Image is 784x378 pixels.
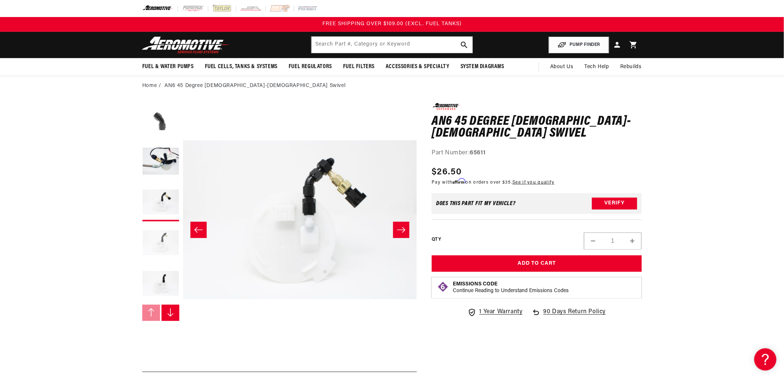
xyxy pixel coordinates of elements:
summary: Tech Help [579,58,615,76]
span: Fuel & Water Pumps [142,63,194,71]
media-gallery: Gallery Viewer [142,103,417,357]
span: Rebuilds [620,63,642,71]
button: search button [456,37,472,53]
span: Fuel Regulators [289,63,332,71]
summary: Fuel Regulators [283,58,338,76]
div: Does This part fit My vehicle? [436,201,516,207]
button: Slide right [393,222,409,238]
li: AN6 45 Degree [DEMOGRAPHIC_DATA]-[DEMOGRAPHIC_DATA] Swivel [165,82,346,90]
summary: Fuel Filters [338,58,380,76]
summary: Fuel & Water Pumps [137,58,199,76]
span: Tech Help [585,63,609,71]
label: QTY [432,237,441,243]
button: Slide left [190,222,207,238]
span: $26.50 [432,165,462,179]
img: Aeromotive [140,36,232,54]
a: 1 Year Warranty [468,307,523,317]
button: Emissions CodeContinue Reading to Understand Emissions Codes [453,281,569,294]
summary: Accessories & Specialty [380,58,455,76]
img: Emissions code [437,281,449,293]
button: Load image 2 in gallery view [142,144,179,181]
button: PUMP FINDER [549,37,609,53]
span: 1 Year Warranty [479,307,523,317]
span: Accessories & Specialty [386,63,449,71]
span: Affirm [453,178,466,184]
a: About Us [545,58,579,76]
button: Slide right [162,305,179,321]
a: 90 Days Return Policy [532,307,606,324]
span: System Diagrams [461,63,504,71]
button: Load image 5 in gallery view [142,266,179,303]
button: Verify [592,198,637,210]
button: Slide left [142,305,160,321]
summary: System Diagrams [455,58,510,76]
span: 90 Days Return Policy [544,307,606,324]
summary: Rebuilds [615,58,647,76]
strong: Emissions Code [453,281,498,287]
a: Home [142,82,157,90]
p: Pay with on orders over $35. [432,179,555,186]
a: See if you qualify - Learn more about Affirm Financing (opens in modal) [513,180,555,185]
h1: AN6 45 Degree [DEMOGRAPHIC_DATA]-[DEMOGRAPHIC_DATA] Swivel [432,116,642,139]
strong: 65611 [470,150,486,156]
span: Fuel Cells, Tanks & Systems [205,63,278,71]
span: FREE SHIPPING OVER $109.00 (EXCL. FUEL TANKS) [322,21,462,27]
button: Load image 1 in gallery view [142,103,179,140]
div: Part Number: [432,148,642,158]
button: Load image 3 in gallery view [142,184,179,221]
input: Search by Part Number, Category or Keyword [312,37,472,53]
span: About Us [550,64,574,70]
button: Load image 4 in gallery view [142,225,179,262]
p: Continue Reading to Understand Emissions Codes [453,288,569,294]
summary: Fuel Cells, Tanks & Systems [199,58,283,76]
nav: breadcrumbs [142,82,642,90]
span: Fuel Filters [343,63,375,71]
button: Add to Cart [432,255,642,272]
